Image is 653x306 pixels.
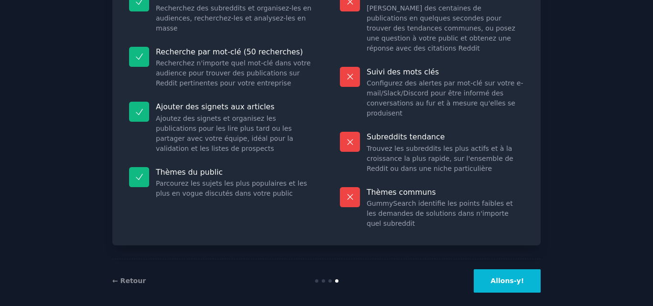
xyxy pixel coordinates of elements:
[156,4,311,32] font: Recherchez des subreddits et organisez-les en audiences, recherchez-les et analysez-les en masse
[367,188,436,197] font: Thèmes communs
[367,200,513,227] font: GummySearch identifie les points faibles et les demandes de solutions dans n'importe quel subreddit
[367,67,439,76] font: Suivi des mots clés
[490,277,524,285] font: Allons-y!
[156,115,293,152] font: Ajoutez des signets et organisez les publications pour les lire plus tard ou les partager avec vo...
[367,132,445,141] font: Subreddits tendance
[156,47,303,56] font: Recherche par mot-clé (50 recherches)
[156,179,307,197] font: Parcourez les sujets les plus populaires et les plus en vogue discutés dans votre public
[367,4,515,52] font: [PERSON_NAME] des centaines de publications en quelques secondes pour trouver des tendances commu...
[156,102,274,111] font: Ajouter des signets aux articles
[367,79,523,117] font: Configurez des alertes par mot-clé sur votre e-mail/Slack/Discord pour être informé des conversat...
[156,168,223,177] font: Thèmes du public
[112,277,146,285] a: ← Retour
[474,269,541,293] button: Allons-y!
[367,145,513,172] font: Trouvez les subreddits les plus actifs et à la croissance la plus rapide, sur l'ensemble de Reddi...
[156,59,311,87] font: Recherchez n'importe quel mot-clé dans votre audience pour trouver des publications sur Reddit pe...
